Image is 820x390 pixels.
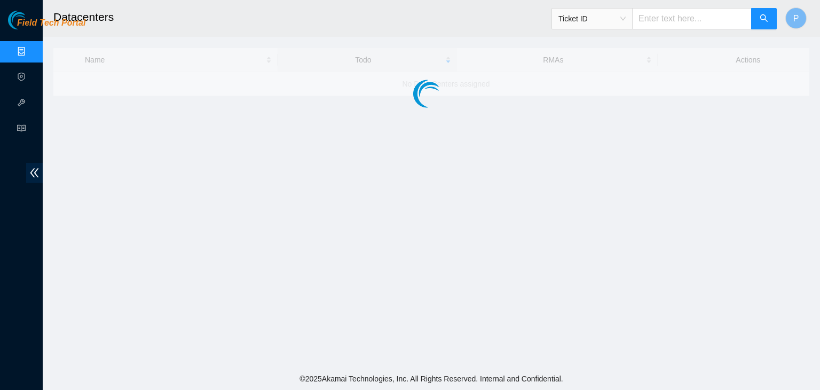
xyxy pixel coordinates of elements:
[632,8,752,29] input: Enter text here...
[558,11,626,27] span: Ticket ID
[17,119,26,141] span: read
[793,12,799,25] span: P
[785,7,807,29] button: P
[8,11,54,29] img: Akamai Technologies
[8,19,85,33] a: Akamai TechnologiesField Tech Portal
[17,18,85,28] span: Field Tech Portal
[760,14,768,24] span: search
[43,368,820,390] footer: © 2025 Akamai Technologies, Inc. All Rights Reserved. Internal and Confidential.
[26,163,43,183] span: double-left
[751,8,777,29] button: search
